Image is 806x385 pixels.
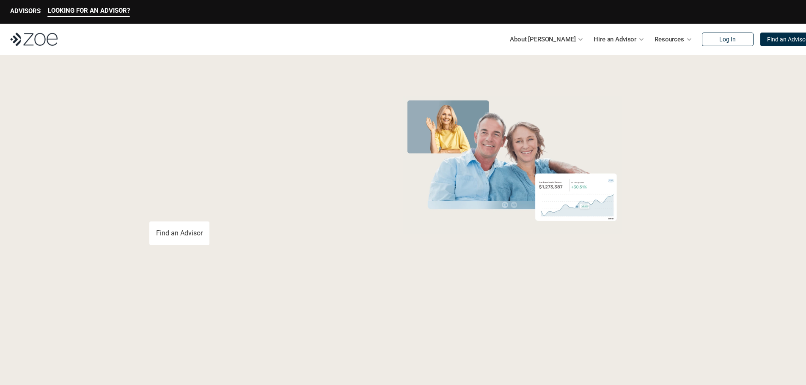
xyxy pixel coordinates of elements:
p: Resources [655,33,684,46]
span: with a Financial Advisor [149,122,320,183]
em: The information in the visuals above is for illustrative purposes only and does not represent an ... [395,239,630,243]
p: About [PERSON_NAME] [510,33,575,46]
a: Log In [702,33,754,46]
a: Find an Advisor [149,221,209,245]
p: Hire an Advisor [594,33,636,46]
p: ADVISORS [10,7,41,15]
p: LOOKING FOR AN ADVISOR? [48,7,130,14]
p: Find an Advisor [156,229,203,237]
span: Grow Your Wealth [149,93,338,126]
p: You deserve an advisor you can trust. [PERSON_NAME], hire, and invest with vetted, fiduciary, fin... [149,191,368,211]
p: Loremipsum: *DolOrsi Ametconsecte adi Eli Seddoeius tem inc utlaboreet. Dol 1541 MagNaal Enimadmi... [20,353,786,383]
p: Log In [719,36,736,43]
